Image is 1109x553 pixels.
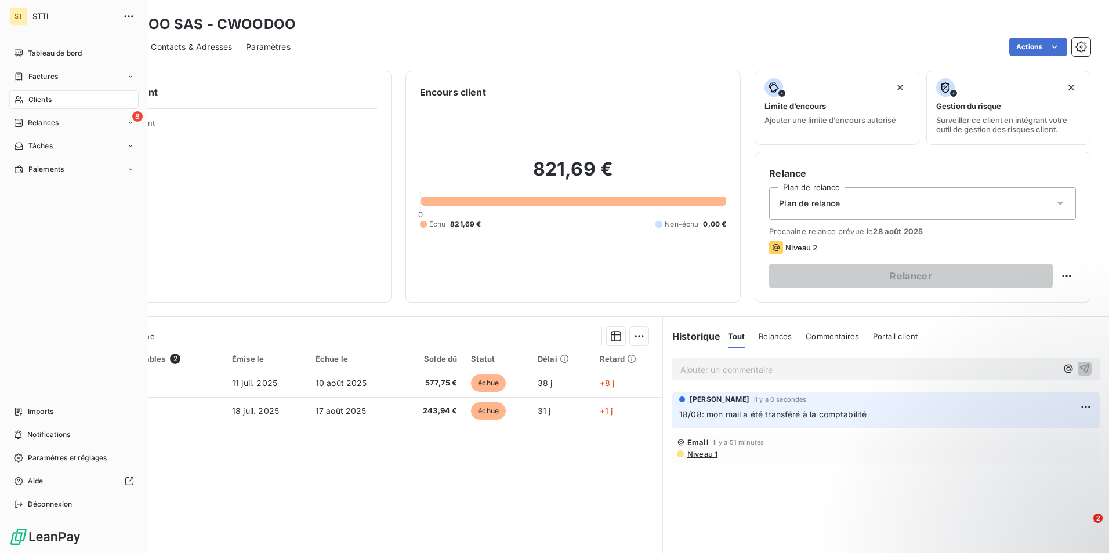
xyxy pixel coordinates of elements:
[686,449,717,459] span: Niveau 1
[785,243,817,252] span: Niveau 2
[1093,514,1103,523] span: 2
[28,453,107,463] span: Paramètres et réglages
[471,354,524,363] div: Statut
[9,402,139,421] a: Imports
[779,198,840,209] span: Plan de relance
[405,354,457,363] div: Solde dû
[151,41,232,53] span: Contacts & Adresses
[687,438,709,447] span: Email
[316,406,367,416] span: 17 août 2025
[755,71,919,145] button: Limite d’encoursAjouter une limite d’encours autorisé
[246,41,291,53] span: Paramètres
[28,406,53,417] span: Imports
[600,378,615,388] span: +8 j
[663,329,721,343] h6: Historique
[93,354,218,364] div: Pièces comptables
[9,472,139,490] a: Aide
[9,527,81,546] img: Logo LeanPay
[70,85,377,99] h6: Informations client
[93,118,377,134] span: Propriétés Client
[418,210,423,219] span: 0
[405,377,457,389] span: 577,75 €
[9,137,139,155] a: Tâches
[316,354,392,363] div: Échue le
[754,396,807,403] span: il y a 0 secondes
[102,14,296,35] h3: WOODOO SAS - CWOODOO
[28,476,44,486] span: Aide
[28,71,58,82] span: Factures
[9,44,139,63] a: Tableau de bord
[926,71,1090,145] button: Gestion du risqueSurveiller ce client en intégrant votre outil de gestion des risques client.
[936,101,1001,111] span: Gestion du risque
[170,354,180,364] span: 2
[316,378,367,388] span: 10 août 2025
[600,354,655,363] div: Retard
[420,85,486,99] h6: Encours client
[703,219,726,230] span: 0,00 €
[28,164,64,174] span: Paiements
[1070,514,1097,541] iframe: Intercom live chat
[806,332,859,341] span: Commentaires
[769,264,1053,288] button: Relancer
[232,378,277,388] span: 11 juil. 2025
[769,166,1076,180] h6: Relance
[28,94,52,105] span: Clients
[713,439,764,446] span: il y a 51 minutes
[450,219,481,230] span: 821,69 €
[764,101,826,111] span: Limite d’encours
[9,449,139,467] a: Paramètres et réglages
[28,141,53,151] span: Tâches
[471,374,506,392] span: échue
[538,406,551,416] span: 31 j
[690,394,749,405] span: [PERSON_NAME]
[9,90,139,109] a: Clients
[28,118,59,128] span: Relances
[132,111,143,122] span: 8
[9,7,28,26] div: ST
[600,406,613,416] span: +1 j
[1009,38,1067,56] button: Actions
[471,402,506,420] span: échue
[538,354,586,363] div: Délai
[420,158,727,192] h2: 821,69 €
[9,114,139,132] a: 8Relances
[232,354,302,363] div: Émise le
[232,406,279,416] span: 18 juil. 2025
[429,219,446,230] span: Échu
[665,219,698,230] span: Non-échu
[679,409,867,419] span: 18/08: mon mail a été transféré à la comptabilité
[764,115,896,125] span: Ajouter une limite d’encours autorisé
[769,227,1076,236] span: Prochaine relance prévue le
[28,499,73,510] span: Déconnexion
[873,227,923,236] span: 28 août 2025
[873,332,918,341] span: Portail client
[759,332,792,341] span: Relances
[27,430,70,440] span: Notifications
[28,48,82,59] span: Tableau de bord
[936,115,1081,134] span: Surveiller ce client en intégrant votre outil de gestion des risques client.
[405,405,457,417] span: 243,94 €
[9,160,139,179] a: Paiements
[32,12,116,21] span: STTI
[728,332,745,341] span: Tout
[9,67,139,86] a: Factures
[538,378,553,388] span: 38 j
